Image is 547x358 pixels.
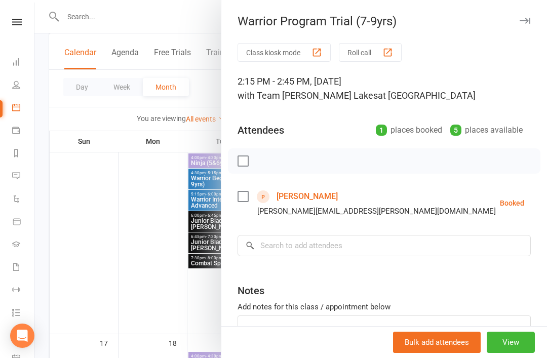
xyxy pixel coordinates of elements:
[238,43,331,62] button: Class kiosk mode
[257,205,496,218] div: [PERSON_NAME][EMAIL_ADDRESS][PERSON_NAME][DOMAIN_NAME]
[339,43,402,62] button: Roll call
[450,125,461,136] div: 5
[238,74,531,103] div: 2:15 PM - 2:45 PM, [DATE]
[221,14,547,28] div: Warrior Program Trial (7-9yrs)
[12,211,35,234] a: Product Sales
[238,235,531,256] input: Search to add attendees
[12,143,35,166] a: Reports
[12,97,35,120] a: Calendar
[12,120,35,143] a: Payments
[500,200,524,207] div: Booked
[238,123,284,137] div: Attendees
[238,90,378,101] span: with Team [PERSON_NAME] Lakes
[487,332,535,353] button: View
[12,74,35,97] a: People
[12,52,35,74] a: Dashboard
[277,188,338,205] a: [PERSON_NAME]
[376,125,387,136] div: 1
[378,90,476,101] span: at [GEOGRAPHIC_DATA]
[450,123,523,137] div: places available
[376,123,442,137] div: places booked
[10,324,34,348] div: Open Intercom Messenger
[393,332,481,353] button: Bulk add attendees
[238,301,531,313] div: Add notes for this class / appointment below
[238,284,264,298] div: Notes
